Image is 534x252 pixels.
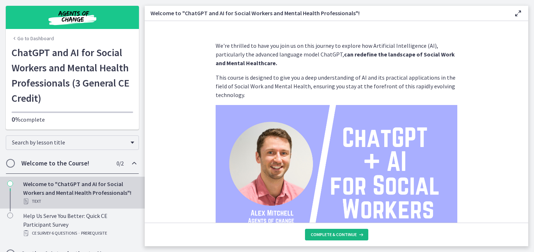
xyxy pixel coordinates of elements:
[79,229,80,238] span: ·
[311,232,357,238] span: Complete & continue
[305,229,368,240] button: Complete & continue
[216,105,457,241] img: ChatGPT____AI__for_Social__Workers.png
[216,73,457,99] p: This course is designed to give you a deep understanding of AI and its practical applications in ...
[23,211,136,238] div: Help Us Serve You Better: Quick CE Participant Survey
[12,35,54,42] a: Go to Dashboard
[12,115,21,123] span: 0%
[51,229,77,238] span: · 6 Questions
[12,115,133,124] p: complete
[23,197,136,206] div: Text
[21,159,110,168] h2: Welcome to the Course!
[23,229,136,238] div: CE Survey
[116,159,123,168] span: 0 / 2
[216,41,457,67] p: We're thrilled to have you join us on this journey to explore how Artificial Intelligence (AI), p...
[6,135,139,150] div: Search by lesson title
[81,229,107,238] span: PREREQUISITE
[23,180,136,206] div: Welcome to "ChatGPT and AI for Social Workers and Mental Health Professionals"!
[12,45,133,106] h1: ChatGPT and AI for Social Workers and Mental Health Professionals (3 General CE Credit)
[151,9,502,17] h3: Welcome to "ChatGPT and AI for Social Workers and Mental Health Professionals"!
[29,9,116,26] img: Agents of Change Social Work Test Prep
[12,139,127,146] span: Search by lesson title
